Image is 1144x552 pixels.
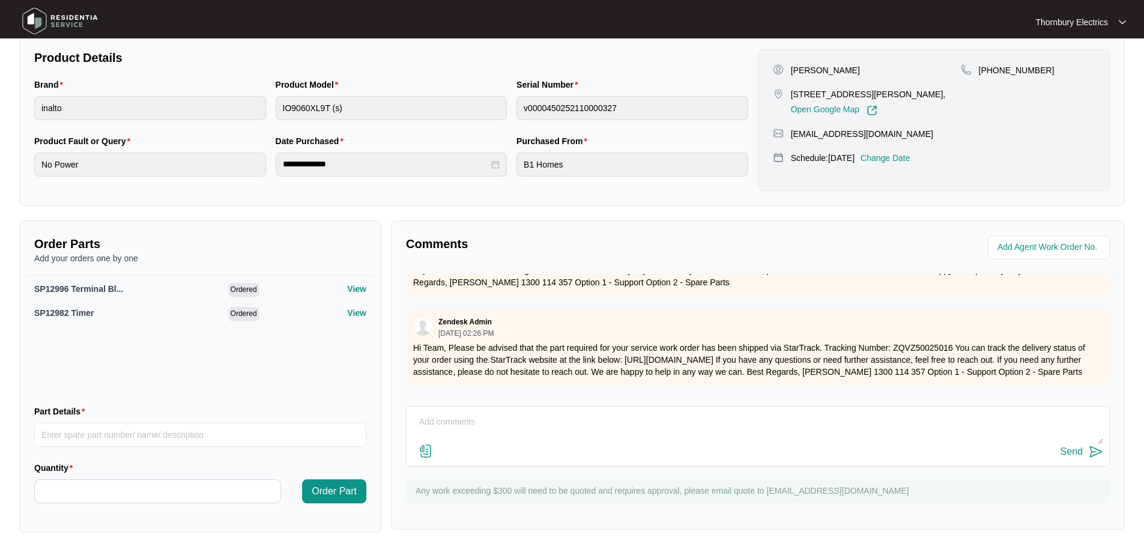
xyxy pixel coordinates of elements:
[791,128,933,140] p: [EMAIL_ADDRESS][DOMAIN_NAME]
[347,307,366,319] p: View
[997,240,1103,255] input: Add Agent Work Order No.
[773,152,784,163] img: map-pin
[438,317,492,327] p: Zendesk Admin
[34,96,266,120] input: Brand
[312,484,357,499] span: Order Part
[18,3,102,39] img: residentia service logo
[34,79,68,91] label: Brand
[867,105,877,116] img: Link-External
[302,479,366,503] button: Order Part
[773,64,784,75] img: user-pin
[516,135,592,147] label: Purchased From
[413,342,1103,378] p: Hi Team, Please be advised that the part required for your service work order has been shipped vi...
[961,64,972,75] img: map-pin
[228,283,259,297] span: Ordered
[791,88,946,100] p: [STREET_ADDRESS][PERSON_NAME],
[861,152,910,164] p: Change Date
[34,423,366,447] input: Part Details
[791,64,860,76] p: [PERSON_NAME]
[1119,19,1126,25] img: dropdown arrow
[35,480,280,503] input: Quantity
[34,135,135,147] label: Product Fault or Query
[516,96,748,120] input: Serial Number
[34,462,77,474] label: Quantity
[276,79,344,91] label: Product Model
[34,252,366,264] p: Add your orders one by one
[516,79,583,91] label: Serial Number
[34,49,748,66] p: Product Details
[276,96,507,120] input: Product Model
[228,307,259,321] span: Ordered
[773,88,784,99] img: map-pin
[1061,446,1083,457] div: Send
[34,235,366,252] p: Order Parts
[773,128,784,139] img: map-pin
[791,105,877,116] a: Open Google Map
[34,153,266,177] input: Product Fault or Query
[406,235,749,252] p: Comments
[414,318,432,336] img: user.svg
[34,308,94,318] span: SP12982 Timer
[283,158,489,171] input: Date Purchased
[1035,16,1108,28] p: Thornbury Electrics
[416,485,1104,497] p: Any work exceeding $300 will need to be quoted and requires approval, please email quote to [EMAI...
[438,330,494,337] p: [DATE] 02:26 PM
[1089,444,1103,459] img: send-icon.svg
[419,444,433,458] img: file-attachment-doc.svg
[276,135,348,147] label: Date Purchased
[979,64,1055,76] p: [PHONE_NUMBER]
[347,283,366,295] p: View
[516,153,748,177] input: Purchased From
[791,152,855,164] p: Schedule: [DATE]
[34,284,123,294] span: SP12996 Terminal Bl...
[34,405,90,417] label: Part Details
[1061,444,1103,460] button: Send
